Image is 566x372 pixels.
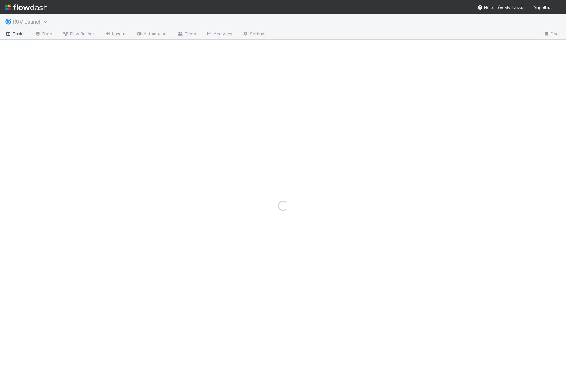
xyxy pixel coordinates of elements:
a: Data [30,29,57,39]
img: avatar_2de93f86-b6c7-4495-bfe2-fb093354a53c.png [555,4,561,11]
div: Help [478,4,493,11]
span: RUV Launch [13,18,51,25]
span: My Tasks [498,5,523,10]
a: Docs [538,29,566,39]
span: 🌀 [5,19,11,24]
a: Automation [131,29,172,39]
a: Team [172,29,201,39]
span: Tasks [5,31,25,37]
a: My Tasks [498,4,523,11]
span: Flow Builder [62,31,94,37]
a: Settings [237,29,272,39]
a: Flow Builder [57,29,99,39]
img: logo-inverted-e16ddd16eac7371096b0.svg [5,2,47,13]
span: AngelList [534,5,552,10]
a: Analytics [201,29,237,39]
a: Layout [99,29,131,39]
